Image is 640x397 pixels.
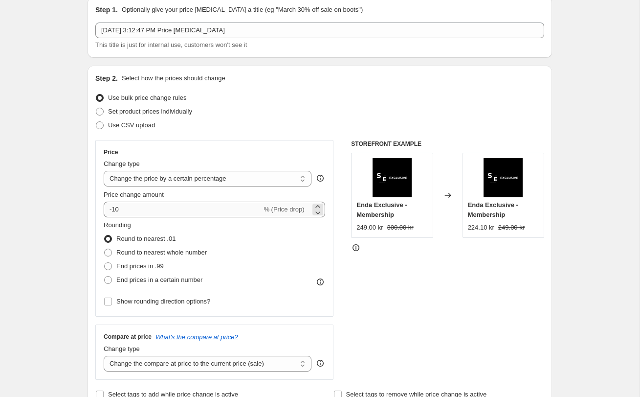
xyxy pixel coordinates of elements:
span: Change type [104,345,140,352]
span: Enda Exclusive - Membership [356,201,407,218]
span: End prices in .99 [116,262,164,270]
div: help [315,173,325,183]
span: Set product prices individually [108,108,192,115]
img: 1_e51fb634-ec10-44d9-8308-e65ce401fbfc_80x.png [373,158,412,197]
span: Round to nearest whole number [116,249,207,256]
input: 30% off holiday sale [95,23,544,38]
h3: Price [104,148,118,156]
span: Change type [104,160,140,167]
span: % (Price drop) [264,206,304,213]
span: Rounding [104,221,131,229]
button: What's the compare at price? [155,333,238,341]
div: 224.10 kr [468,223,494,233]
h3: Compare at price [104,333,152,341]
span: Enda Exclusive - Membership [468,201,518,218]
span: Show rounding direction options? [116,298,210,305]
span: Use CSV upload [108,121,155,129]
strike: 249.00 kr [498,223,525,233]
span: Price change amount [104,191,164,198]
strike: 300.00 kr [387,223,413,233]
p: Optionally give your price [MEDICAL_DATA] a title (eg "March 30% off sale on boots") [122,5,363,15]
div: 249.00 kr [356,223,383,233]
span: Use bulk price change rules [108,94,186,101]
h2: Step 2. [95,73,118,83]
h6: STOREFRONT EXAMPLE [351,140,544,148]
img: 1_e51fb634-ec10-44d9-8308-e65ce401fbfc_80x.png [484,158,523,197]
span: Round to nearest .01 [116,235,176,242]
span: End prices in a certain number [116,276,202,283]
p: Select how the prices should change [122,73,225,83]
div: help [315,358,325,368]
span: This title is just for internal use, customers won't see it [95,41,247,48]
input: -15 [104,202,262,217]
h2: Step 1. [95,5,118,15]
